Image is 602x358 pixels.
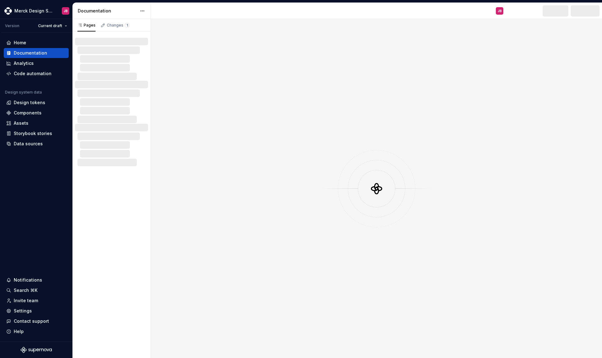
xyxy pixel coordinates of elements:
div: Data sources [14,141,43,147]
div: Merck Design System [14,8,54,14]
div: Settings [14,308,32,314]
div: Help [14,328,24,335]
a: Assets [4,118,69,128]
a: Storybook stories [4,128,69,138]
div: Design tokens [14,99,45,106]
div: Documentation [14,50,47,56]
div: Storybook stories [14,130,52,137]
div: JB [498,8,502,13]
div: Contact support [14,318,49,324]
button: Current draft [35,22,70,30]
div: Home [14,40,26,46]
span: 1 [125,23,130,28]
button: Contact support [4,316,69,326]
div: Changes [107,23,130,28]
button: Search ⌘K [4,285,69,295]
div: Design system data [5,90,42,95]
div: Search ⌘K [14,287,37,293]
div: Documentation [78,8,137,14]
div: Analytics [14,60,34,66]
div: Code automation [14,70,52,77]
svg: Supernova Logo [21,347,52,353]
button: Help [4,327,69,336]
a: Documentation [4,48,69,58]
div: Notifications [14,277,42,283]
div: Pages [77,23,96,28]
img: 317a9594-9ec3-41ad-b59a-e557b98ff41d.png [4,7,12,15]
button: Merck Design SystemJB [1,4,71,17]
span: Current draft [38,23,62,28]
a: Code automation [4,69,69,79]
a: Analytics [4,58,69,68]
button: Notifications [4,275,69,285]
div: Invite team [14,298,38,304]
a: Settings [4,306,69,316]
a: Components [4,108,69,118]
div: JB [64,8,68,13]
a: Data sources [4,139,69,149]
div: Assets [14,120,28,126]
a: Invite team [4,296,69,306]
div: Components [14,110,42,116]
div: Version [5,23,19,28]
a: Design tokens [4,98,69,108]
a: Home [4,38,69,48]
